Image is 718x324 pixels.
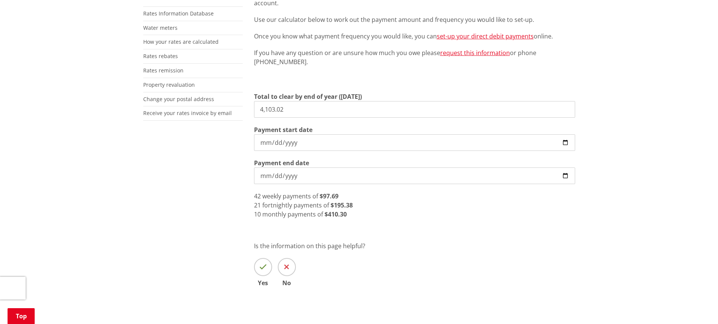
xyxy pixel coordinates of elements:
p: Once you know what payment frequency you would like, you can online. [254,32,575,41]
label: Payment start date [254,125,312,134]
a: Change your postal address [143,95,214,103]
a: Property revaluation [143,81,195,88]
p: If you have any question or are unsure how much you owe please or phone [PHONE_NUMBER]. [254,48,575,66]
a: Rates Information Database [143,10,214,17]
iframe: Messenger Launcher [683,292,710,319]
a: set-up your direct debit payments [437,32,534,40]
a: Receive your rates invoice by email [143,109,232,117]
span: weekly payments of [262,192,318,200]
span: 21 [254,201,261,209]
p: Is the information on this page helpful? [254,241,575,250]
strong: $410.30 [325,210,347,218]
a: request this information [440,49,510,57]
a: Top [8,308,35,324]
a: How your rates are calculated [143,38,219,45]
a: Rates rebates [143,52,178,60]
span: No [278,280,296,286]
span: monthly payments of [262,210,323,218]
p: Use our calculator below to work out the payment amount and frequency you would like to set-up. [254,15,575,24]
strong: $97.69 [320,192,338,200]
span: Yes [254,280,272,286]
label: Total to clear by end of year ([DATE]) [254,92,362,101]
span: 42 [254,192,261,200]
strong: $195.38 [331,201,353,209]
a: Water meters [143,24,178,31]
span: fortnightly payments of [262,201,329,209]
a: Rates remission [143,67,184,74]
label: Payment end date [254,158,309,167]
span: 10 [254,210,261,218]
